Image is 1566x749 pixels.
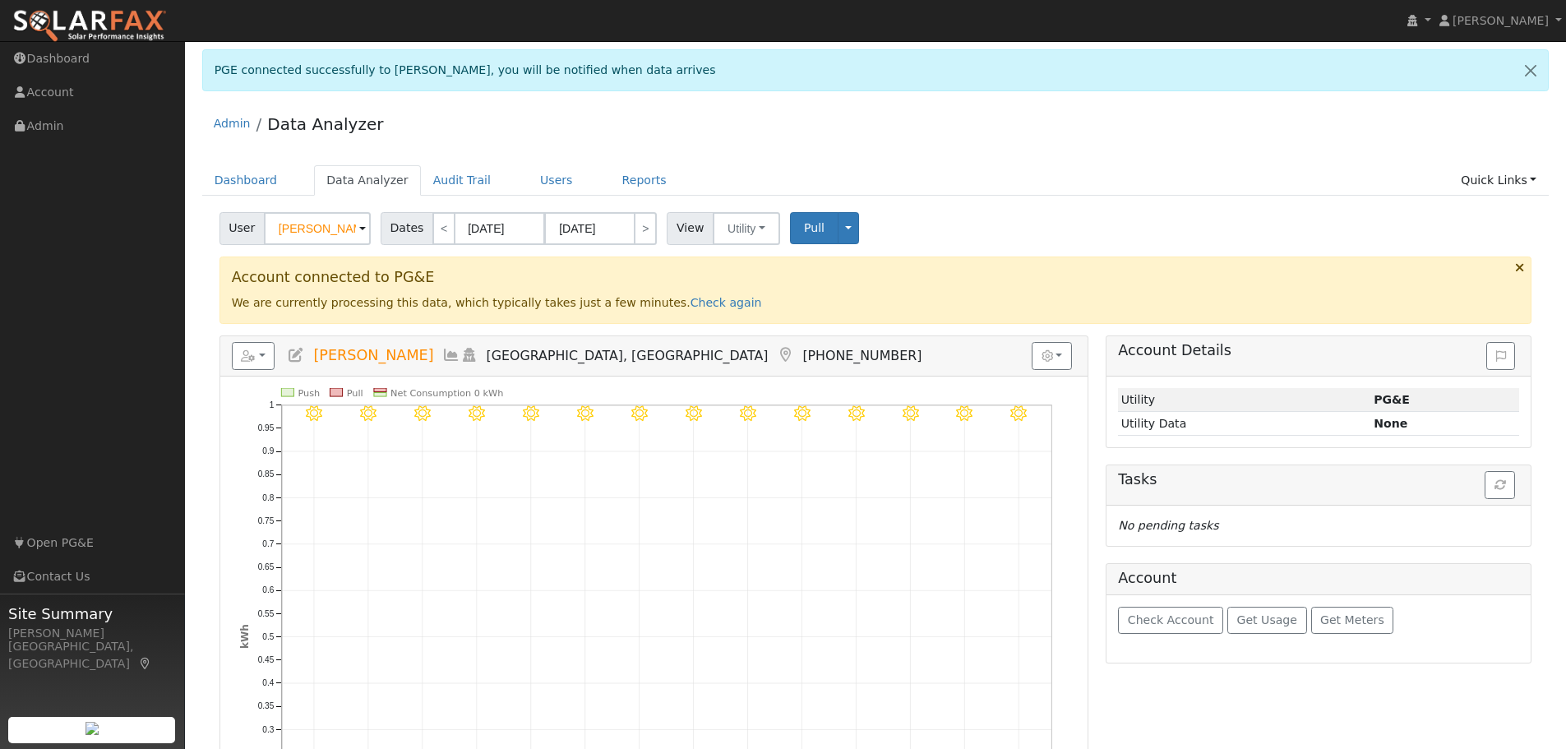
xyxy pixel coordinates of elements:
[610,165,679,196] a: Reports
[257,655,274,664] text: 0.45
[414,405,431,422] i: 8/23 - Clear
[314,165,421,196] a: Data Analyzer
[202,165,290,196] a: Dashboard
[667,212,714,245] span: View
[1128,613,1214,626] span: Check Account
[631,405,648,422] i: 8/27 - Clear
[1374,417,1407,430] strong: None
[232,269,1520,286] h3: Account connected to PG&E
[1227,607,1307,635] button: Get Usage
[12,9,167,44] img: SolarFax
[713,212,780,245] button: Utility
[298,388,320,399] text: Push
[577,405,594,422] i: 8/26 - Clear
[1118,570,1176,586] h5: Account
[691,296,762,309] a: Check again
[257,609,274,618] text: 0.55
[776,347,794,363] a: Map
[257,562,274,571] text: 0.65
[269,400,274,409] text: 1
[1320,613,1384,626] span: Get Meters
[1010,405,1027,422] i: 9/03 - Clear
[262,632,274,641] text: 0.5
[85,722,99,735] img: retrieve
[287,347,305,363] a: Edit User (22848)
[794,405,811,422] i: 8/30 - Clear
[390,388,503,399] text: Net Consumption 0 kWh
[523,405,539,422] i: 8/25 - Clear
[381,212,433,245] span: Dates
[262,539,274,548] text: 0.7
[1118,607,1223,635] button: Check Account
[262,493,274,502] text: 0.8
[1486,342,1515,370] button: Issue History
[432,212,455,245] a: <
[8,603,176,625] span: Site Summary
[1513,50,1548,90] a: Close
[956,405,972,422] i: 9/02 - Clear
[1118,519,1218,532] i: No pending tasks
[1453,14,1549,27] span: [PERSON_NAME]
[1237,613,1297,626] span: Get Usage
[1311,607,1394,635] button: Get Meters
[902,405,918,422] i: 9/01 - Clear
[1374,393,1410,406] strong: ID: 17251897, authorized: 09/04/25
[740,405,756,422] i: 8/29 - Clear
[804,221,825,234] span: Pull
[1448,165,1549,196] a: Quick Links
[686,405,702,422] i: 8/28 - Clear
[8,625,176,642] div: [PERSON_NAME]
[1118,388,1370,412] td: Utility
[262,725,274,734] text: 0.3
[257,516,274,525] text: 0.75
[1485,471,1515,499] button: Refresh
[442,347,460,363] a: Multi-Series Graph
[219,257,1532,324] div: We are currently processing this data, which typically takes just a few minutes.
[1118,342,1519,359] h5: Account Details
[487,348,769,363] span: [GEOGRAPHIC_DATA], [GEOGRAPHIC_DATA]
[790,212,838,244] button: Pull
[257,702,274,711] text: 0.35
[8,638,176,673] div: [GEOGRAPHIC_DATA], [GEOGRAPHIC_DATA]
[267,114,383,134] a: Data Analyzer
[528,165,585,196] a: Users
[219,212,265,245] span: User
[360,405,376,422] i: 8/22 - Clear
[257,423,274,432] text: 0.95
[306,405,322,422] i: 8/21 - Clear
[262,585,274,594] text: 0.6
[262,678,274,687] text: 0.4
[313,347,433,363] span: [PERSON_NAME]
[1118,471,1519,488] h5: Tasks
[262,446,274,455] text: 0.9
[802,348,922,363] span: [PHONE_NUMBER]
[239,624,251,649] text: kWh
[634,212,657,245] a: >
[138,657,153,670] a: Map
[460,347,478,363] a: Login As (last Never)
[1118,412,1370,436] td: Utility Data
[264,212,371,245] input: Select a User
[202,49,1550,91] div: PGE connected successfully to [PERSON_NAME], you will be notified when data arrives
[346,388,363,399] text: Pull
[214,117,251,130] a: Admin
[257,469,274,479] text: 0.85
[848,405,864,422] i: 8/31 - Clear
[421,165,503,196] a: Audit Trail
[469,405,485,422] i: 8/24 - Clear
